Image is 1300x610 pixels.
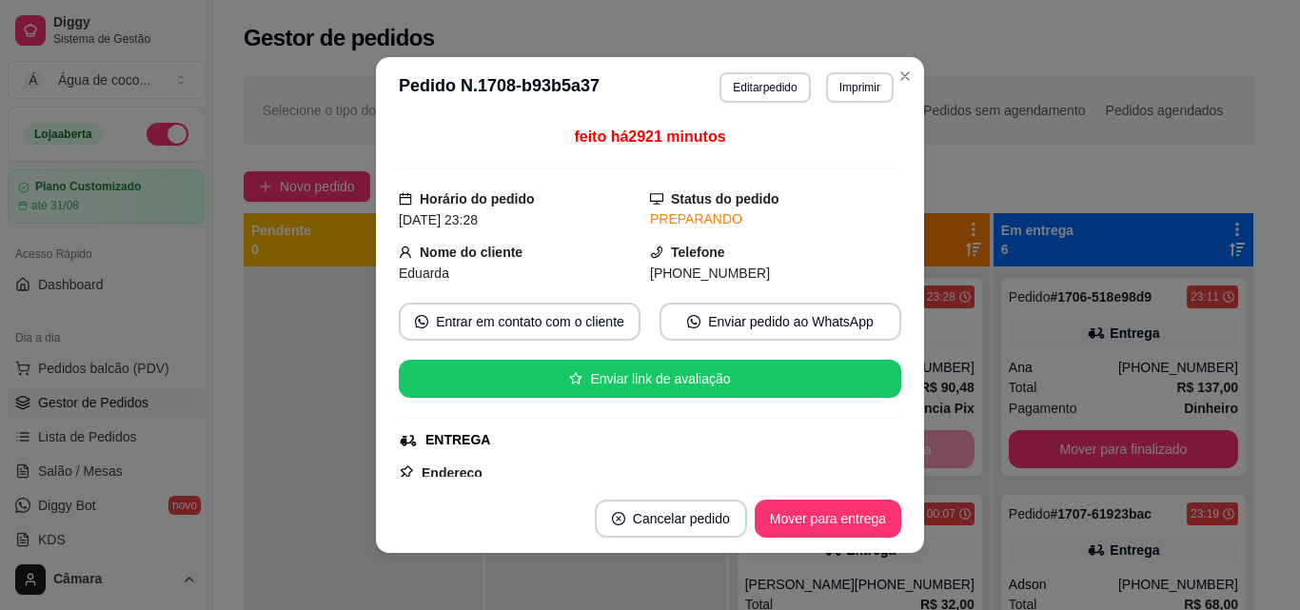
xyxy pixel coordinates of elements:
span: whats-app [687,315,700,328]
span: [PHONE_NUMBER] [650,266,770,281]
span: pushpin [399,464,414,480]
button: whats-appEnviar pedido ao WhatsApp [660,303,901,341]
span: close-circle [612,512,625,525]
button: Editarpedido [719,72,810,103]
button: Mover para entrega [755,500,901,538]
strong: Telefone [671,245,725,260]
strong: Horário do pedido [420,191,535,207]
span: star [569,372,582,385]
button: close-circleCancelar pedido [595,500,747,538]
span: [DATE] 23:28 [399,212,478,227]
span: feito há 2921 minutos [574,128,725,145]
h3: Pedido N. 1708-b93b5a37 [399,72,600,103]
span: user [399,246,412,259]
span: desktop [650,192,663,206]
span: whats-app [415,315,428,328]
button: Imprimir [826,72,894,103]
span: Eduarda [399,266,449,281]
strong: Status do pedido [671,191,779,207]
button: whats-appEntrar em contato com o cliente [399,303,640,341]
strong: Nome do cliente [420,245,522,260]
button: Close [890,61,920,91]
span: phone [650,246,663,259]
div: ENTREGA [425,430,490,450]
button: starEnviar link de avaliação [399,360,901,398]
span: calendar [399,192,412,206]
strong: Endereço [422,465,483,481]
div: PREPARANDO [650,209,901,229]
